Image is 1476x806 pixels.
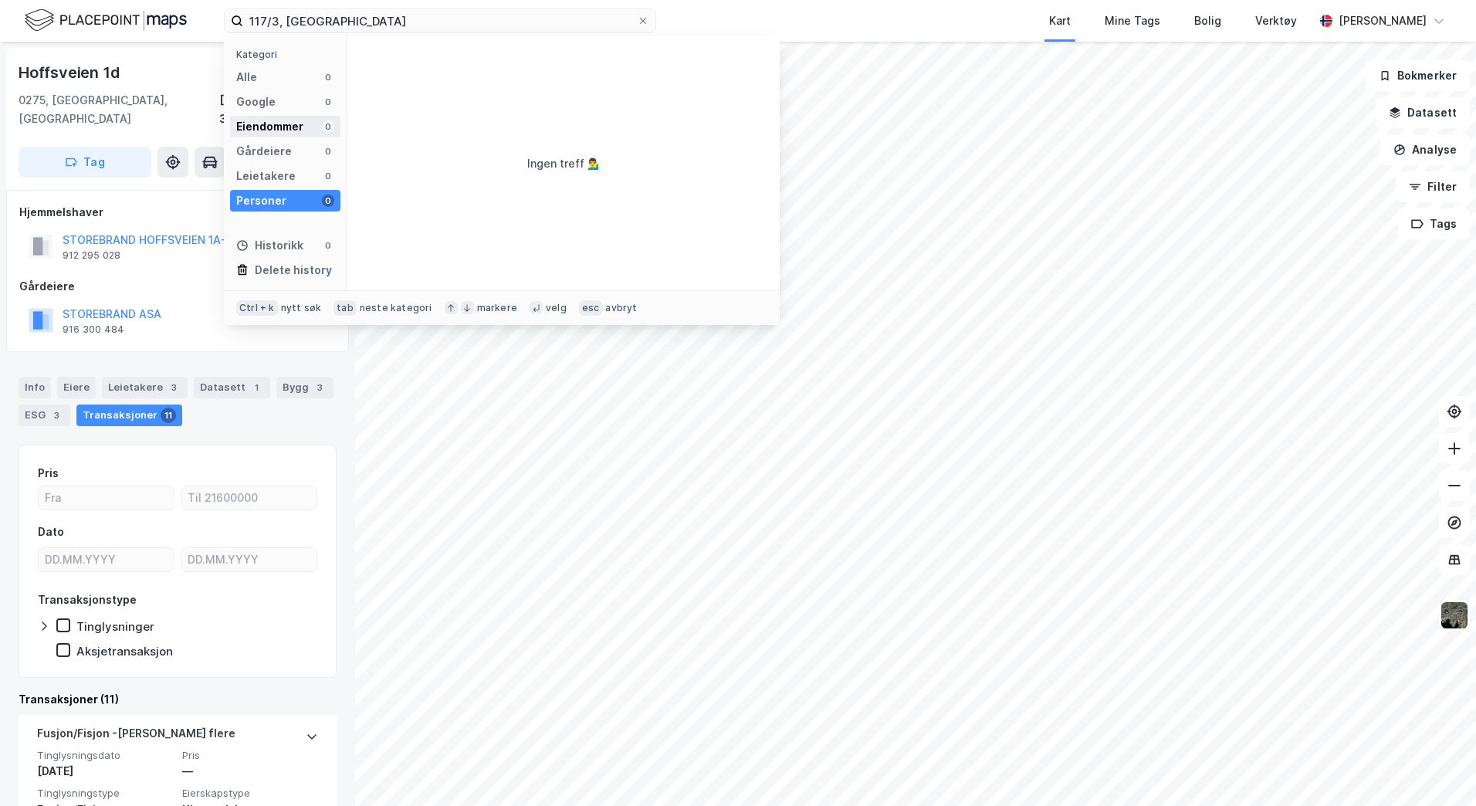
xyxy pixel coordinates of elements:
[236,93,276,111] div: Google
[49,408,64,423] div: 3
[37,724,235,749] div: Fusjon/Fisjon - [PERSON_NAME] flere
[236,117,303,136] div: Eiendommer
[25,7,187,34] img: logo.f888ab2527a4732fd821a326f86c7f29.svg
[63,249,120,262] div: 912 295 028
[19,277,336,296] div: Gårdeiere
[1194,12,1221,30] div: Bolig
[236,142,292,161] div: Gårdeiere
[194,377,270,398] div: Datasett
[477,302,517,314] div: markere
[76,619,154,634] div: Tinglysninger
[102,377,188,398] div: Leietakere
[236,236,303,255] div: Historikk
[166,380,181,395] div: 3
[236,49,340,60] div: Kategori
[236,300,278,316] div: Ctrl + k
[19,405,70,426] div: ESG
[360,302,432,314] div: neste kategori
[181,486,317,510] input: Til 21600000
[1049,12,1071,30] div: Kart
[19,60,122,85] div: Hoffsveien 1d
[322,120,334,133] div: 0
[57,377,96,398] div: Eiere
[19,377,51,398] div: Info
[19,147,151,178] button: Tag
[605,302,637,314] div: avbryt
[161,408,176,423] div: 11
[322,195,334,207] div: 0
[322,96,334,108] div: 0
[322,170,334,182] div: 0
[38,523,64,541] div: Dato
[243,9,637,32] input: Søk på adresse, matrikkel, gårdeiere, leietakere eller personer
[281,302,322,314] div: nytt søk
[37,762,173,781] div: [DATE]
[181,548,317,571] input: DD.MM.YYYY
[1105,12,1160,30] div: Mine Tags
[236,167,296,185] div: Leietakere
[1396,171,1470,202] button: Filter
[219,91,337,128] div: [GEOGRAPHIC_DATA], 3/627
[236,191,286,210] div: Personer
[322,71,334,83] div: 0
[38,591,137,609] div: Transaksjonstype
[276,377,333,398] div: Bygg
[1440,601,1469,630] img: 9k=
[76,644,173,659] div: Aksjetransaksjon
[76,405,182,426] div: Transaksjoner
[37,787,173,800] span: Tinglysningstype
[1366,60,1470,91] button: Bokmerker
[1255,12,1297,30] div: Verktøy
[322,239,334,252] div: 0
[19,91,219,128] div: 0275, [GEOGRAPHIC_DATA], [GEOGRAPHIC_DATA]
[38,464,59,483] div: Pris
[546,302,567,314] div: velg
[579,300,603,316] div: esc
[312,380,327,395] div: 3
[19,690,337,709] div: Transaksjoner (11)
[39,486,174,510] input: Fra
[527,154,601,173] div: Ingen treff 💁‍♂️
[182,787,318,800] span: Eierskapstype
[249,380,264,395] div: 1
[182,749,318,762] span: Pris
[1380,134,1470,165] button: Analyse
[1399,732,1476,806] div: Kontrollprogram for chat
[333,300,357,316] div: tab
[1339,12,1427,30] div: [PERSON_NAME]
[322,145,334,157] div: 0
[1399,732,1476,806] iframe: Chat Widget
[182,762,318,781] div: —
[1376,97,1470,128] button: Datasett
[37,749,173,762] span: Tinglysningsdato
[1398,208,1470,239] button: Tags
[63,323,124,336] div: 916 300 484
[255,261,332,279] div: Delete history
[19,203,336,222] div: Hjemmelshaver
[39,548,174,571] input: DD.MM.YYYY
[236,68,257,86] div: Alle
